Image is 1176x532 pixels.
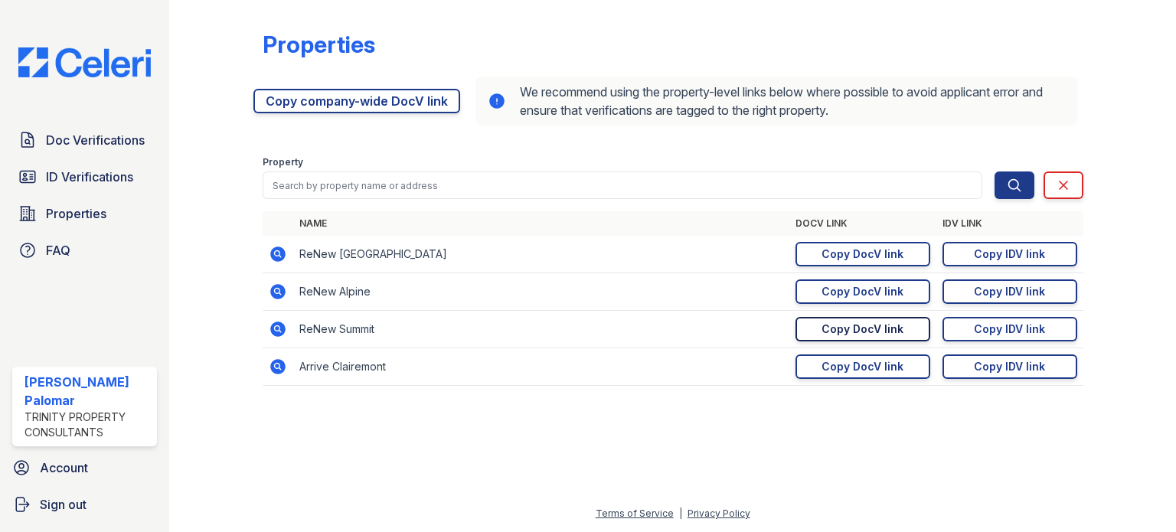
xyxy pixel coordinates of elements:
[6,452,163,483] a: Account
[12,162,157,192] a: ID Verifications
[40,495,87,514] span: Sign out
[46,241,70,259] span: FAQ
[293,311,789,348] td: ReNew Summit
[936,211,1083,236] th: IDV Link
[974,284,1045,299] div: Copy IDV link
[822,321,903,337] div: Copy DocV link
[822,359,903,374] div: Copy DocV link
[293,273,789,311] td: ReNew Alpine
[822,246,903,262] div: Copy DocV link
[679,508,682,519] div: |
[974,246,1045,262] div: Copy IDV link
[24,410,151,440] div: Trinity Property Consultants
[942,279,1077,304] a: Copy IDV link
[253,89,460,113] a: Copy company-wide DocV link
[688,508,750,519] a: Privacy Policy
[795,279,930,304] a: Copy DocV link
[795,354,930,379] a: Copy DocV link
[263,171,982,199] input: Search by property name or address
[293,348,789,386] td: Arrive Clairemont
[293,236,789,273] td: ReNew [GEOGRAPHIC_DATA]
[795,317,930,341] a: Copy DocV link
[789,211,936,236] th: DocV Link
[12,198,157,229] a: Properties
[974,321,1045,337] div: Copy IDV link
[942,317,1077,341] a: Copy IDV link
[596,508,674,519] a: Terms of Service
[40,459,88,477] span: Account
[974,359,1045,374] div: Copy IDV link
[6,489,163,520] a: Sign out
[46,204,106,223] span: Properties
[12,235,157,266] a: FAQ
[46,168,133,186] span: ID Verifications
[942,354,1077,379] a: Copy IDV link
[24,373,151,410] div: [PERSON_NAME] Palomar
[942,242,1077,266] a: Copy IDV link
[293,211,789,236] th: Name
[263,156,303,168] label: Property
[46,131,145,149] span: Doc Verifications
[6,47,163,77] img: CE_Logo_Blue-a8612792a0a2168367f1c8372b55b34899dd931a85d93a1a3d3e32e68fde9ad4.png
[475,77,1077,126] div: We recommend using the property-level links below where possible to avoid applicant error and ens...
[263,31,375,58] div: Properties
[822,284,903,299] div: Copy DocV link
[12,125,157,155] a: Doc Verifications
[795,242,930,266] a: Copy DocV link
